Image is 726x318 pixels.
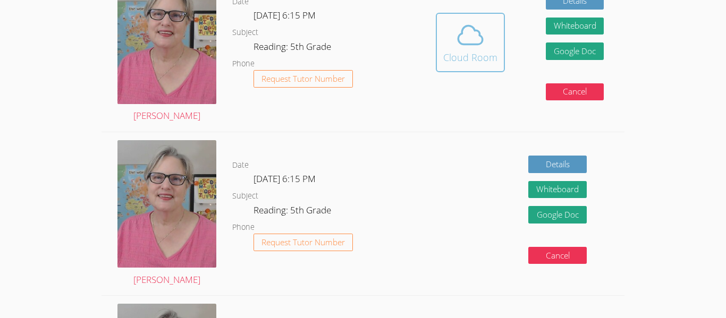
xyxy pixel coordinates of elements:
[117,140,216,267] img: avatar.png
[254,203,333,221] dd: Reading: 5th Grade
[254,9,316,21] span: [DATE] 6:15 PM
[528,181,587,199] button: Whiteboard
[261,75,345,83] span: Request Tutor Number
[117,140,216,287] a: [PERSON_NAME]
[232,26,258,39] dt: Subject
[546,42,604,60] a: Google Doc
[546,18,604,35] button: Whiteboard
[528,206,587,224] a: Google Doc
[528,156,587,173] a: Details
[443,50,497,65] div: Cloud Room
[261,238,345,246] span: Request Tutor Number
[528,247,587,264] button: Cancel
[232,190,258,203] dt: Subject
[254,39,333,57] dd: Reading: 5th Grade
[232,221,255,234] dt: Phone
[232,57,255,71] dt: Phone
[436,13,505,72] button: Cloud Room
[546,83,604,101] button: Cancel
[254,70,353,88] button: Request Tutor Number
[254,173,316,185] span: [DATE] 6:15 PM
[232,159,249,172] dt: Date
[254,234,353,251] button: Request Tutor Number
